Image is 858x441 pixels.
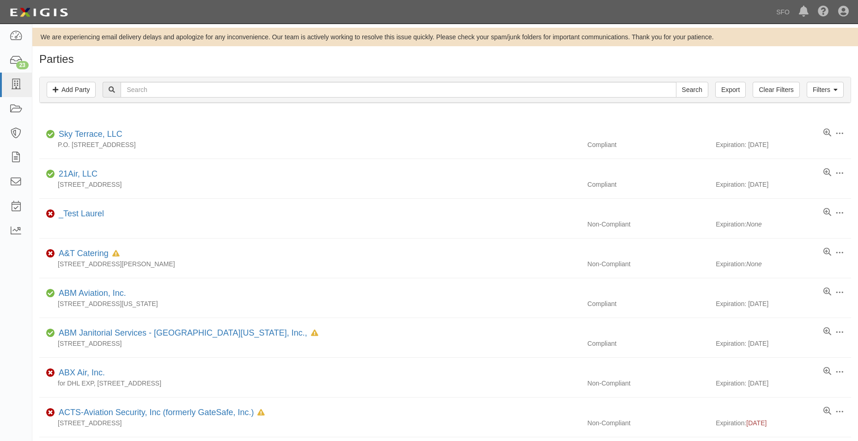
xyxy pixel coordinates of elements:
a: ABM Janitorial Services - [GEOGRAPHIC_DATA][US_STATE], Inc., [59,328,307,337]
div: 21Air, LLC [55,168,97,180]
a: A&T Catering [59,249,109,258]
a: Export [715,82,746,98]
div: Expiration: [DATE] [716,379,851,388]
div: Sky Terrace, LLC [55,129,122,141]
i: Non-Compliant [46,251,55,257]
div: A&T Catering [55,248,120,260]
i: Non-Compliant [46,211,55,217]
a: Sky Terrace, LLC [59,129,122,139]
i: Compliant [46,171,55,178]
div: Non-Compliant [580,418,716,428]
a: View results summary [823,367,831,376]
div: Expiration: [DATE] [716,299,851,308]
div: Non-Compliant [580,259,716,269]
a: View results summary [823,168,831,178]
span: [DATE] [746,419,767,427]
a: View results summary [823,248,831,257]
div: Compliant [580,140,716,149]
div: Expiration: [DATE] [716,180,851,189]
div: Non-Compliant [580,379,716,388]
i: Help Center - Complianz [818,6,829,18]
i: In Default since 05/07/2025 [257,410,265,416]
img: logo-5460c22ac91f19d4615b14bd174203de0afe785f0fc80cf4dbbc73dc1793850b.png [7,4,71,21]
a: View results summary [823,288,831,297]
a: ABX Air, Inc. [59,368,105,377]
div: [STREET_ADDRESS] [39,339,580,348]
div: ABX Air, Inc. [55,367,105,379]
div: Non-Compliant [580,220,716,229]
a: _Test Laurel [59,209,104,218]
a: SFO [772,3,794,21]
a: View results summary [823,407,831,416]
a: View results summary [823,208,831,217]
i: None [746,260,761,268]
a: ACTS-Aviation Security, Inc (formerly GateSafe, Inc.) [59,408,254,417]
a: View results summary [823,129,831,138]
a: ABM Aviation, Inc. [59,288,126,298]
div: Expiration: [DATE] [716,339,851,348]
input: Search [121,82,676,98]
div: Compliant [580,299,716,308]
div: Compliant [580,180,716,189]
i: Compliant [46,330,55,337]
div: Expiration: [716,418,851,428]
div: Compliant [580,339,716,348]
div: 23 [16,61,29,69]
h1: Parties [39,53,851,65]
i: Non-Compliant [46,410,55,416]
div: _Test Laurel [55,208,104,220]
a: 21Air, LLC [59,169,97,178]
div: Expiration: [DATE] [716,140,851,149]
i: Compliant [46,131,55,138]
div: [STREET_ADDRESS][US_STATE] [39,299,580,308]
div: We are experiencing email delivery delays and apologize for any inconvenience. Our team is active... [32,32,858,42]
i: In Default since 10/25/2023 [112,251,120,257]
i: Compliant [46,290,55,297]
div: P.O. [STREET_ADDRESS] [39,140,580,149]
i: None [746,220,761,228]
a: Add Party [47,82,96,98]
div: ABM Janitorial Services - Northern California, Inc., [55,327,318,339]
a: View results summary [823,327,831,337]
div: [STREET_ADDRESS] [39,418,580,428]
i: Non-Compliant [46,370,55,376]
div: ABM Aviation, Inc. [55,288,126,300]
div: [STREET_ADDRESS][PERSON_NAME] [39,259,580,269]
div: Expiration: [716,259,851,269]
a: Clear Filters [753,82,799,98]
div: for DHL EXP, [STREET_ADDRESS] [39,379,580,388]
div: Expiration: [716,220,851,229]
i: In Default since 11/14/2024 [311,330,318,337]
div: [STREET_ADDRESS] [39,180,580,189]
input: Search [676,82,708,98]
a: Filters [807,82,844,98]
div: ACTS-Aviation Security, Inc (formerly GateSafe, Inc.) [55,407,265,419]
